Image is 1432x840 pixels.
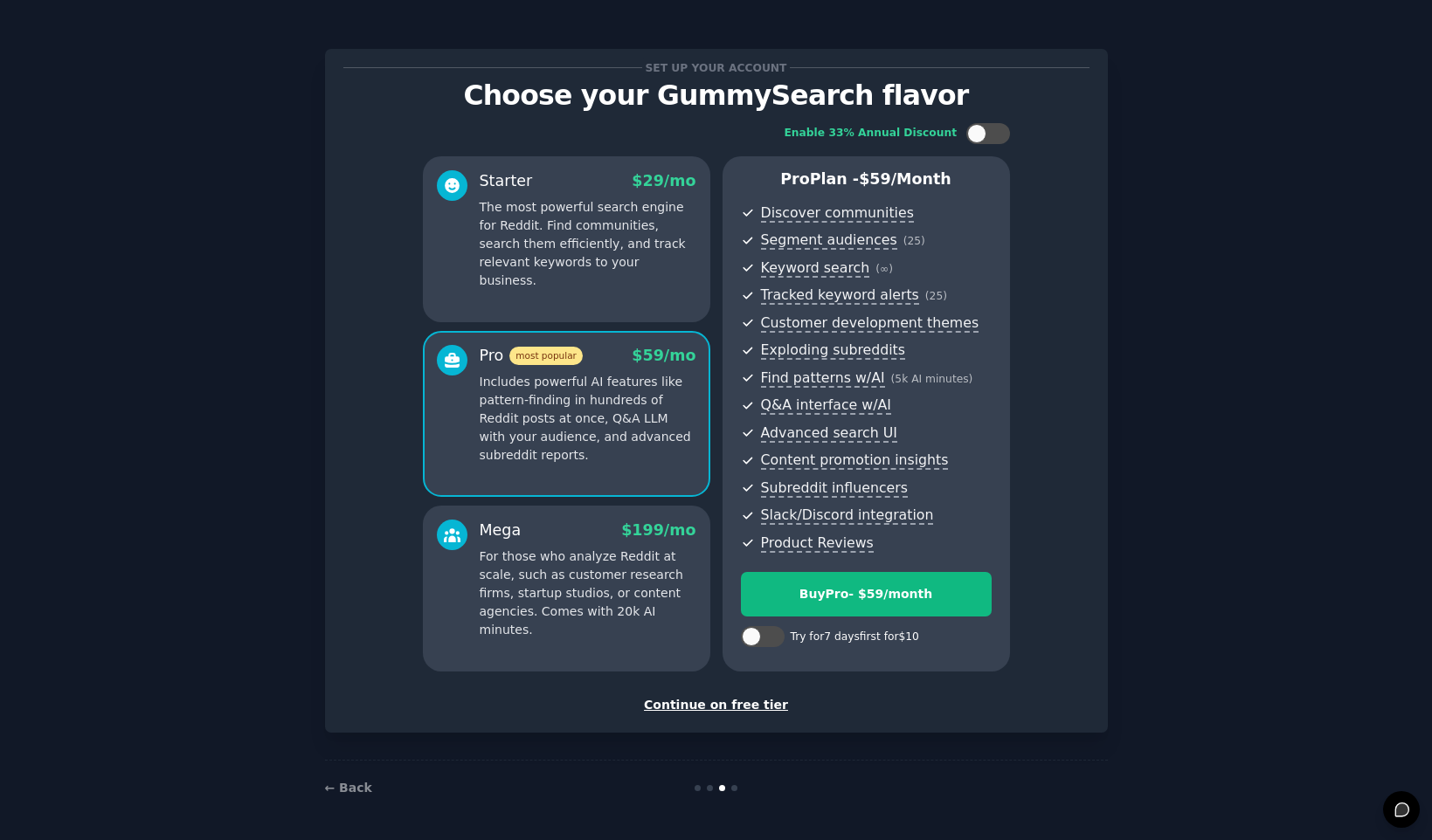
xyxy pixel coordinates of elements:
[642,59,790,77] span: Set up your account
[761,314,979,333] span: Customer development themes
[891,373,973,385] span: ( 5k AI minutes )
[480,345,583,367] div: Pro
[742,585,991,603] div: Buy Pro - $ 59 /month
[761,369,885,388] span: Find patterns w/AI
[761,424,897,443] span: Advanced search UI
[791,630,919,645] div: Try for 7 days first for $10
[325,781,372,795] a: ← Back
[761,479,908,498] span: Subreddit influencers
[621,521,695,539] span: $ 199 /mo
[741,169,992,190] p: Pro Plan -
[761,506,934,525] span: Slack/Discord integration
[632,347,695,364] span: $ 59 /mo
[509,347,583,365] span: most popular
[785,126,958,141] div: Enable 33% Annual Discount
[741,572,992,616] button: BuyPro- $59/month
[343,696,1090,714] div: Continue on free tier
[761,231,897,250] span: Segment audiences
[761,286,919,305] span: Tracked keyword alerts
[761,341,905,360] span: Exploding subreddits
[761,534,874,553] span: Product Reviews
[903,235,925,247] span: ( 25 )
[761,451,949,470] span: Content promotion insights
[761,259,870,278] span: Keyword search
[859,170,951,188] span: $ 59 /month
[480,520,522,541] div: Mega
[761,204,914,223] span: Discover communities
[480,170,533,192] div: Starter
[480,547,696,639] p: For those who analyze Reddit at scale, such as customer research firms, startup studios, or conte...
[761,396,891,415] span: Q&A interface w/AI
[875,263,893,275] span: ( ∞ )
[632,172,695,189] span: $ 29 /mo
[925,290,947,302] span: ( 25 )
[480,198,696,290] p: The most powerful search engine for Reddit. Find communities, search them efficiently, and track ...
[480,373,696,465] p: Includes powerful AI features like pattern-finding in hundreds of Reddit posts at once, Q&A LLM w...
[343,80,1090,111] p: Choose your GummySearch flavor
